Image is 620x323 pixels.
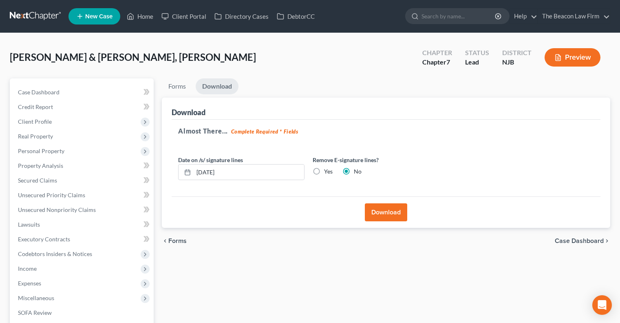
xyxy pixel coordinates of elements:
span: Executory Contracts [18,236,70,243]
span: Client Profile [18,118,52,125]
span: New Case [85,13,113,20]
span: Unsecured Priority Claims [18,192,85,198]
a: The Beacon Law Firm [538,9,610,24]
span: [PERSON_NAME] & [PERSON_NAME], [PERSON_NAME] [10,51,256,63]
button: Preview [545,48,600,67]
div: Lead [465,58,489,67]
a: Case Dashboard chevron_right [555,238,610,244]
span: Property Analysis [18,162,63,169]
span: SOFA Review [18,309,52,316]
span: Credit Report [18,103,53,110]
button: chevron_left Forms [162,238,198,244]
span: Forms [168,238,187,244]
div: District [502,48,532,58]
a: Help [510,9,537,24]
span: Secured Claims [18,177,57,184]
a: Property Analysis [11,158,154,173]
h5: Almost There... [178,126,594,136]
a: Unsecured Nonpriority Claims [11,203,154,217]
a: DebtorCC [273,9,319,24]
input: Search by name... [421,9,496,24]
a: Lawsuits [11,217,154,232]
input: MM/DD/YYYY [194,165,304,180]
span: 7 [446,58,450,66]
span: Expenses [18,280,41,287]
div: Download [172,107,205,117]
span: Codebtors Insiders & Notices [18,250,92,257]
i: chevron_right [604,238,610,244]
a: Case Dashboard [11,85,154,100]
span: Miscellaneous [18,294,54,301]
label: Date on /s/ signature lines [178,156,243,164]
a: Client Portal [157,9,210,24]
a: Executory Contracts [11,232,154,247]
label: Yes [324,167,333,176]
div: Status [465,48,489,58]
div: Chapter [422,48,452,58]
a: SOFA Review [11,305,154,320]
a: Unsecured Priority Claims [11,188,154,203]
a: Download [196,78,238,94]
i: chevron_left [162,238,168,244]
div: Chapter [422,58,452,67]
strong: Complete Required * Fields [231,128,298,135]
span: Case Dashboard [18,89,60,96]
span: Real Property [18,133,53,140]
a: Home [123,9,157,24]
a: Credit Report [11,100,154,114]
a: Directory Cases [210,9,273,24]
div: Open Intercom Messenger [592,295,612,315]
span: Unsecured Nonpriority Claims [18,206,96,213]
a: Forms [162,78,192,94]
label: Remove E-signature lines? [313,156,439,164]
span: Personal Property [18,147,64,154]
label: No [354,167,362,176]
a: Secured Claims [11,173,154,188]
span: Case Dashboard [555,238,604,244]
div: NJB [502,58,532,67]
span: Income [18,265,37,272]
button: Download [365,203,407,221]
span: Lawsuits [18,221,40,228]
